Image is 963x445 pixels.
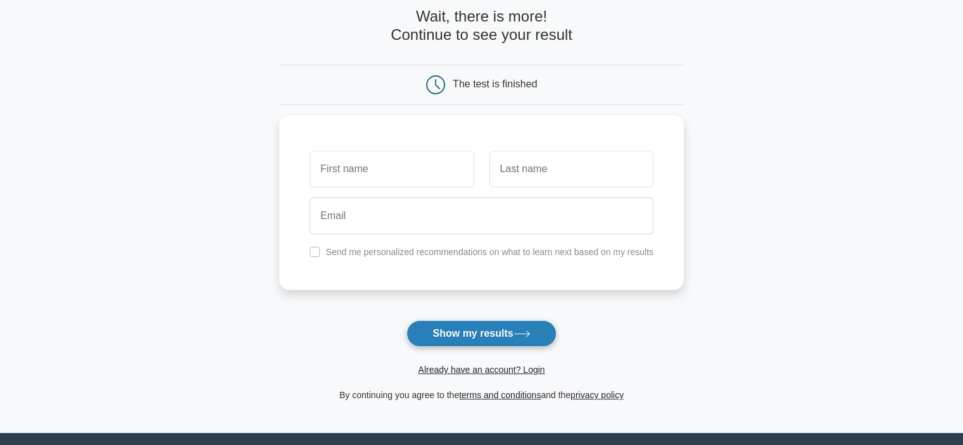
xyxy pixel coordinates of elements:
input: First name [310,151,474,187]
input: Email [310,197,653,234]
label: Send me personalized recommendations on what to learn next based on my results [325,247,653,257]
input: Last name [489,151,653,187]
h4: Wait, there is more! Continue to see your result [279,8,684,44]
a: terms and conditions [459,390,541,400]
div: The test is finished [453,78,537,89]
button: Show my results [406,320,556,347]
div: By continuing you agree to the and the [272,387,691,403]
a: privacy policy [570,390,624,400]
a: Already have an account? Login [418,365,544,375]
